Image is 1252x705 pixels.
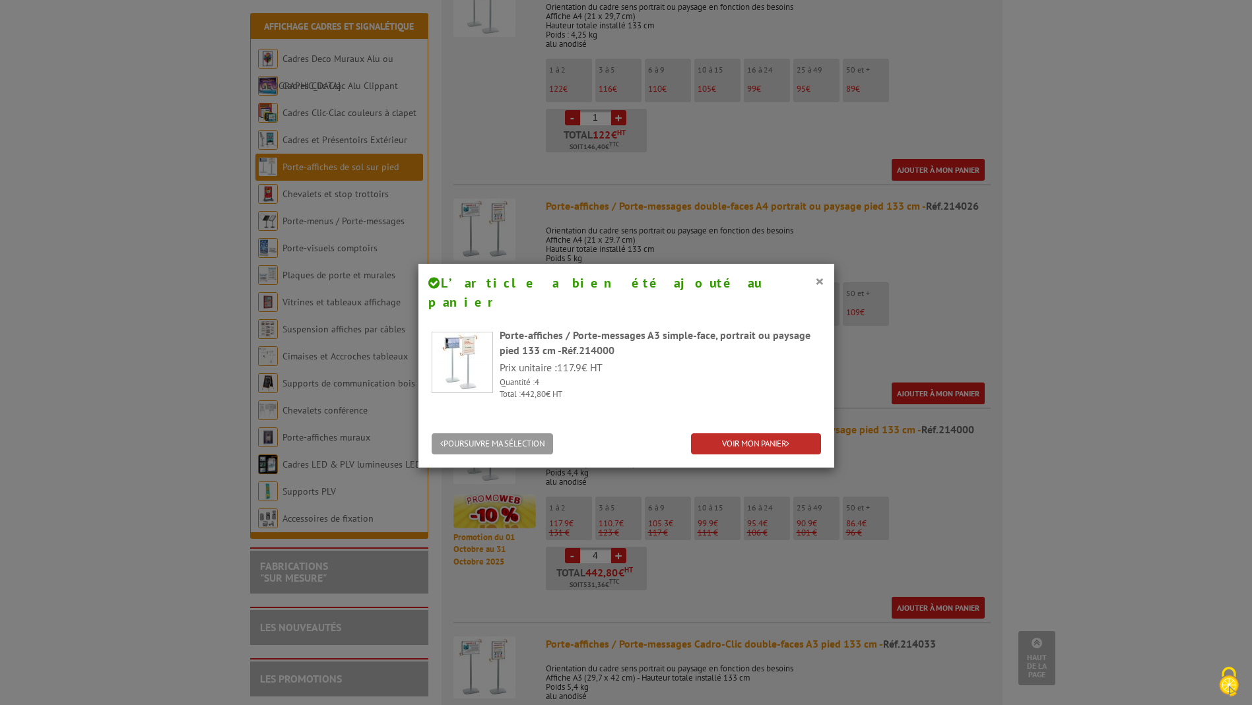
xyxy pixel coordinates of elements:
img: Cookies (fenêtre modale) [1212,665,1245,698]
div: Porte-affiches / Porte-messages A3 simple-face, portrait ou paysage pied 133 cm - [500,328,821,358]
span: 4 [535,377,539,388]
button: × [815,272,824,290]
span: 442,80 [521,388,546,400]
h4: L’article a bien été ajouté au panier [428,274,824,311]
p: Total : € HT [500,388,821,401]
a: VOIR MON PANIER [691,433,821,455]
span: 117.9 [557,361,581,374]
button: POURSUIVRE MA SÉLECTION [432,433,553,455]
p: Prix unitaire : € HT [500,360,821,375]
button: Cookies (fenêtre modale) [1206,660,1252,705]
p: Quantité : [500,377,821,389]
span: Réf.214000 [562,344,614,357]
